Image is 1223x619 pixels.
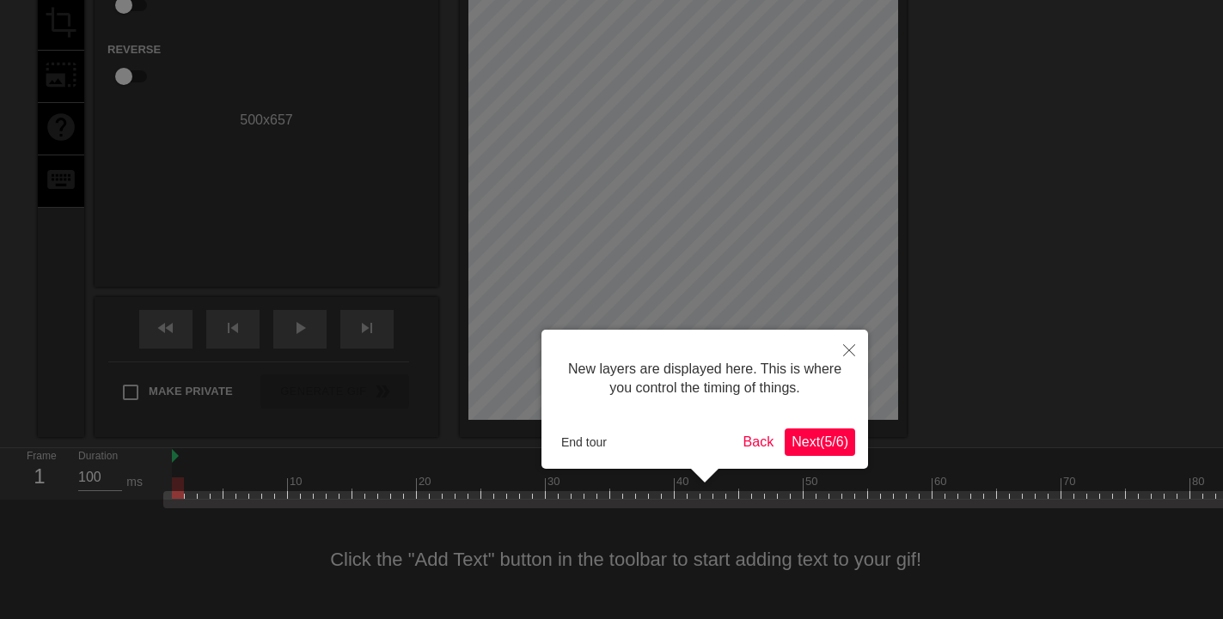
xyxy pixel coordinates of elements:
button: Next [785,428,855,456]
button: End tour [554,429,614,455]
span: Next ( 5 / 6 ) [792,434,848,449]
button: Close [830,330,868,369]
button: Back [737,428,781,456]
div: New layers are displayed here. This is where you control the timing of things. [554,343,855,416]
